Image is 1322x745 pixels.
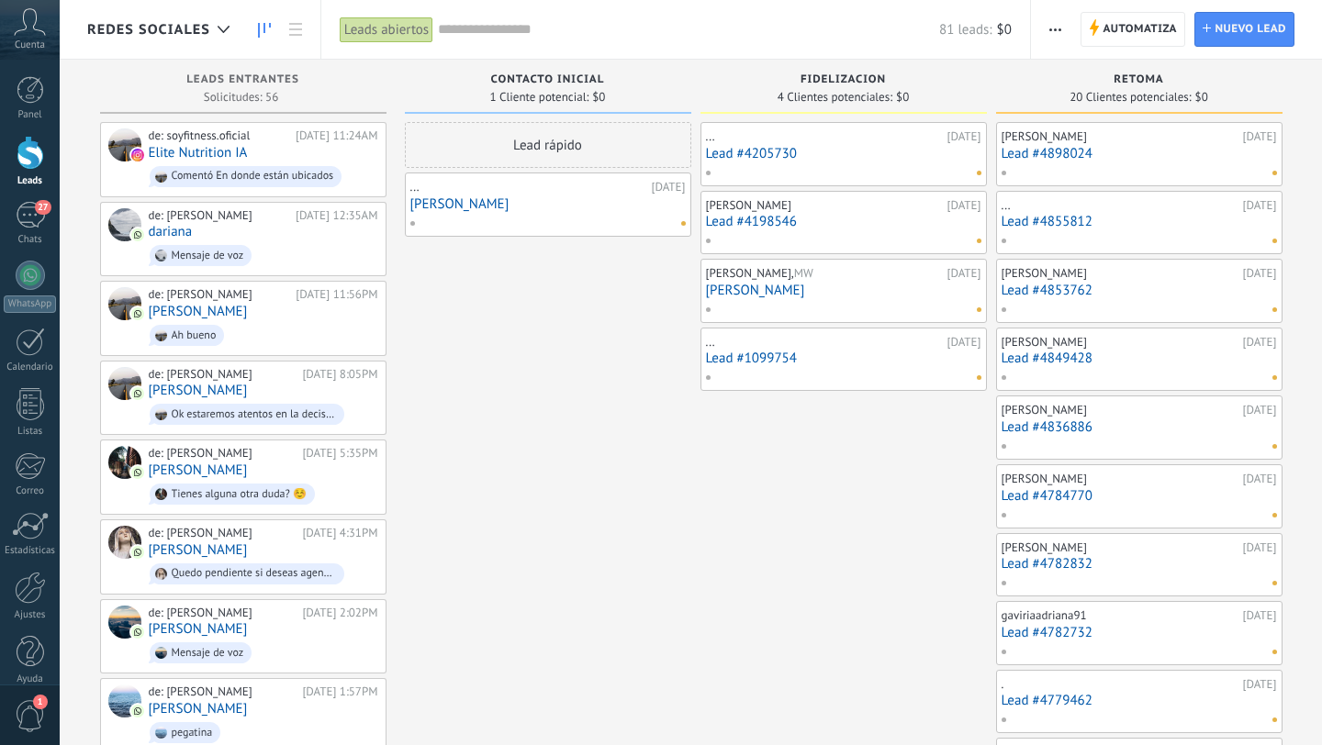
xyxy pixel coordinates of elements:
span: No hay nada asignado [681,221,686,226]
span: FIDELIZACION [801,73,886,86]
div: [PERSON_NAME] [1002,472,1238,486]
div: Vargas [108,684,141,717]
div: [DATE] 12:35AM [296,208,378,223]
div: Mensaje de voz [172,647,244,660]
div: ... [706,129,943,144]
div: Panel [4,109,57,121]
a: Lead #4782732 [1002,625,1277,640]
div: Correo [4,485,57,497]
div: [DATE] 8:05PM [302,367,377,382]
div: dariana [108,208,141,241]
div: gaviriaadriana91 [1002,608,1238,623]
span: No hay nada asignado [1272,307,1277,312]
a: [PERSON_NAME] [706,283,981,298]
div: [DATE] [1243,266,1277,281]
span: No hay nada asignado [977,375,981,380]
a: Nuevo lead [1194,12,1294,47]
a: Lead #4898024 [1002,146,1277,161]
div: [DATE] [1243,129,1277,144]
div: pegatina [172,727,213,739]
div: . [1002,677,1238,692]
div: Chats [4,234,57,246]
span: No hay nada asignado [1272,513,1277,517]
div: [PERSON_NAME] [1002,266,1238,281]
span: No hay nada asignado [1272,717,1277,722]
span: Solicitudes: 56 [204,92,278,103]
div: Ayuda [4,673,57,685]
a: Lead #4853762 [1002,283,1277,298]
div: [PERSON_NAME] [1002,403,1238,417]
span: 27 [35,200,50,215]
div: Elite Nutrition IA [108,128,141,161]
a: Lead #4779462 [1002,693,1277,708]
div: [DATE] 2:02PM [302,606,377,620]
div: de: [PERSON_NAME] [149,367,297,382]
div: [DATE] [1243,540,1277,555]
span: Cuenta [15,39,45,51]
div: Comentó En donde están ubicados [172,170,334,183]
div: [DATE] 4:31PM [302,526,377,540]
a: Lead #4198546 [706,214,981,229]
div: ... [706,335,943,350]
div: RETOMA [1005,73,1273,89]
div: Leads Entrantes [109,73,377,89]
a: Lead #4782832 [1002,556,1277,572]
span: 20 Clientes potenciales: [1070,92,1191,103]
img: com.amocrm.amocrmwa.svg [131,307,144,320]
div: [PERSON_NAME] [1002,129,1238,144]
img: com.amocrm.amocrmwa.svg [131,705,144,717]
span: Automatiza [1103,13,1177,46]
span: $0 [1195,92,1208,103]
img: com.amocrm.amocrmwa.svg [131,546,144,559]
span: No hay nada asignado [977,307,981,312]
span: No hay nada asignado [1272,171,1277,175]
img: com.amocrm.amocrmwa.svg [131,626,144,639]
a: Lead #4836886 [1002,419,1277,435]
a: Lead #4784770 [1002,488,1277,504]
span: 4 Clientes potenciales: [778,92,892,103]
span: $0 [896,92,909,103]
div: FIDELIZACION [710,73,978,89]
div: [DATE] [1243,198,1277,213]
div: ... [1002,198,1238,213]
div: de: [PERSON_NAME] [149,684,297,699]
div: [DATE] [947,198,981,213]
div: de: [PERSON_NAME] [149,526,297,540]
div: Fulvia [108,446,141,479]
div: [DATE] 1:57PM [302,684,377,699]
div: [DATE] [1243,608,1277,623]
div: [DATE] 11:24AM [296,128,378,143]
img: instagram.svg [131,149,144,161]
div: de: [PERSON_NAME] [149,287,290,302]
div: Mayerlin torres [108,287,141,320]
a: Lead #4855812 [1002,214,1277,229]
img: com.amocrm.amocrmwa.svg [131,228,144,241]
div: [DATE] [947,266,981,281]
a: Elite Nutrition IA [149,145,248,161]
div: Listas [4,426,57,438]
div: Leads [4,175,57,187]
div: Quedo pendiente si deseas agendar tu pedido? [172,567,337,580]
span: $0 [997,21,1012,39]
a: Automatiza [1081,12,1185,47]
div: WhatsApp [4,295,56,313]
a: [PERSON_NAME] [149,542,248,558]
div: Mensaje de voz [172,250,244,262]
div: Calendario [4,361,57,373]
span: No hay nada asignado [1272,375,1277,380]
span: MW [794,265,813,281]
div: [DATE] [1243,335,1277,350]
span: No hay nada asignado [977,239,981,243]
div: Lead rápido [405,122,691,168]
a: Lead #1099754 [706,350,981,366]
div: Ajustes [4,609,57,621]
div: de: [PERSON_NAME] [149,208,289,223]
a: [PERSON_NAME] [149,462,248,478]
a: [PERSON_NAME] [149,304,248,319]
a: [PERSON_NAME] [149,621,248,637]
div: de: [PERSON_NAME] [149,446,297,461]
div: de: soyfitness.oficial [149,128,289,143]
div: Natalia Montero [108,367,141,400]
div: [DATE] [947,129,981,144]
span: 1 [33,695,48,709]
